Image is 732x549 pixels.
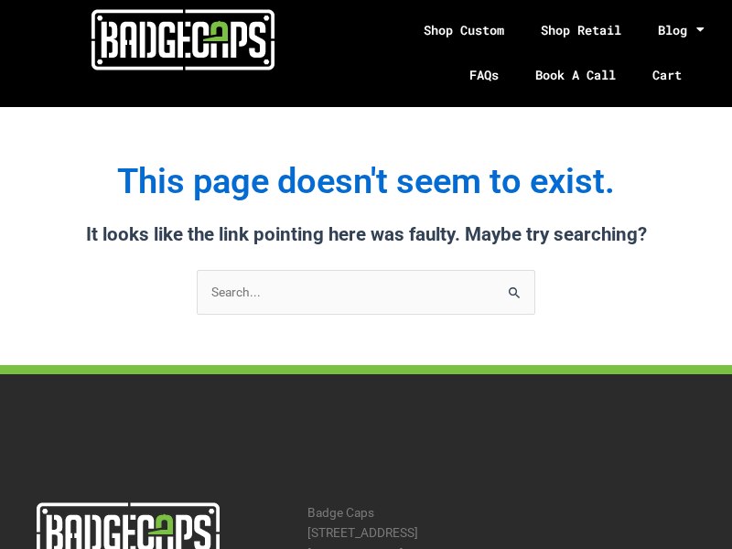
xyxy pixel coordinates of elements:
img: badgecaps horizontal logo with green accent [91,9,274,70]
input: Search [494,270,535,307]
a: Cart [634,51,723,98]
nav: Menu [375,9,723,98]
a: Blog [640,9,723,51]
a: Book A Call [517,51,634,98]
a: Shop Custom [405,9,522,51]
a: Shop Retail [522,9,640,51]
a: FAQs [451,51,517,98]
